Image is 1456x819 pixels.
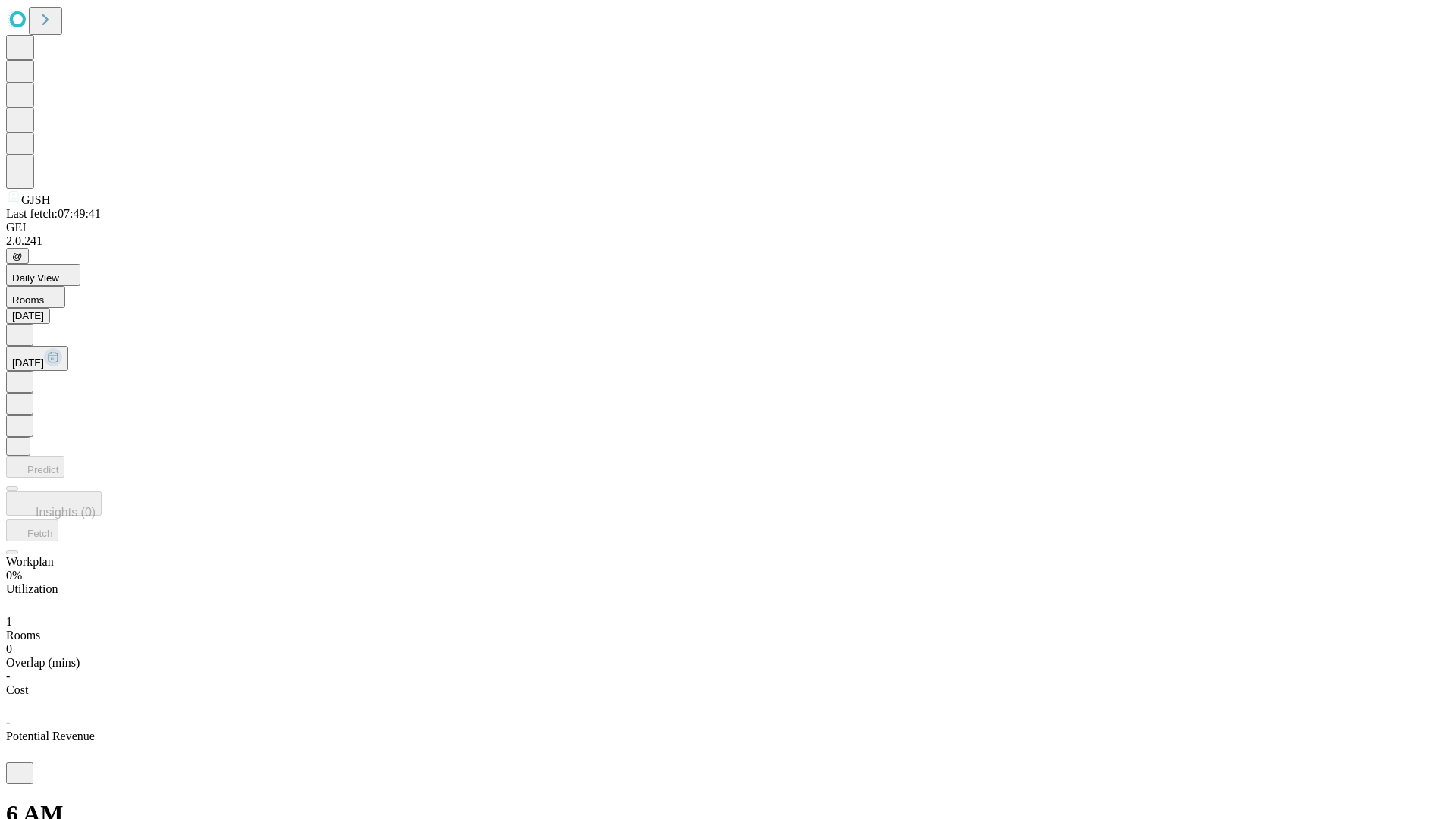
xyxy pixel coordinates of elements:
span: Utilization [6,582,58,595]
span: - [6,716,10,729]
button: [DATE] [6,308,50,324]
span: 0% [6,569,22,582]
span: Workplan [6,555,54,568]
button: [DATE] [6,346,68,371]
button: @ [6,248,29,264]
span: Potential Revenue [6,730,95,742]
span: Insights (0) [36,506,96,519]
button: Rooms [6,286,65,308]
span: Daily View [12,272,59,284]
span: GJSH [21,193,50,206]
span: Last fetch: 07:49:41 [6,207,101,220]
span: Rooms [12,294,44,306]
div: 2.0.241 [6,234,1450,248]
span: Cost [6,683,28,696]
span: 1 [6,615,12,628]
span: - [6,670,10,682]
span: Rooms [6,629,40,642]
div: GEI [6,221,1450,234]
button: Insights (0) [6,491,102,516]
span: Overlap (mins) [6,656,80,669]
button: Daily View [6,264,80,286]
span: [DATE] [12,357,44,369]
span: 0 [6,642,12,655]
button: Predict [6,456,64,478]
span: @ [12,250,23,262]
button: Fetch [6,519,58,541]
